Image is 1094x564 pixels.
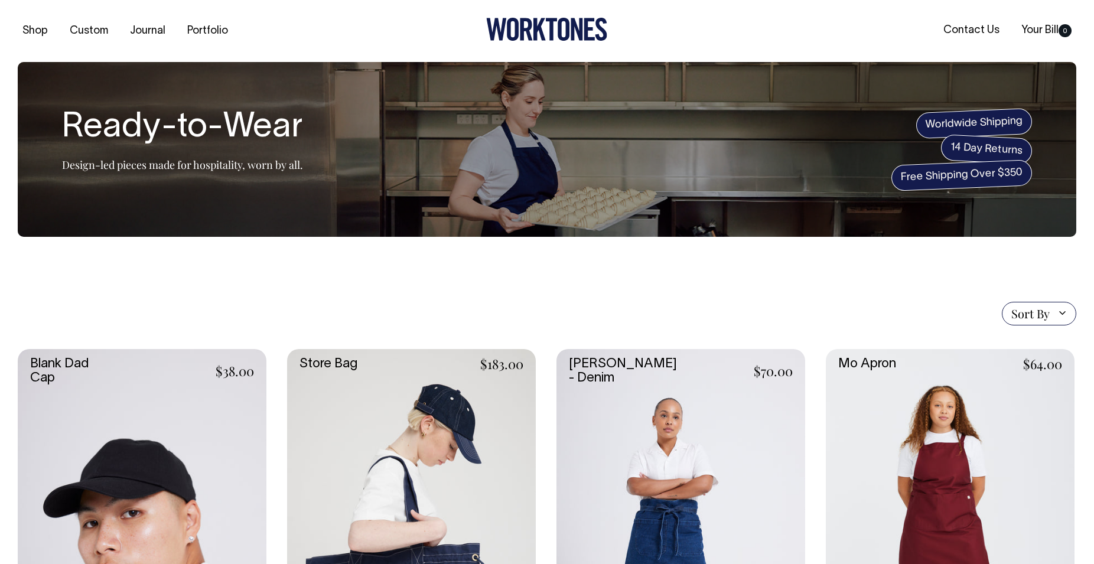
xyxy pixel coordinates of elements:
a: Journal [125,21,170,41]
span: Sort By [1011,307,1050,321]
span: Free Shipping Over $350 [891,159,1033,191]
a: Your Bill0 [1017,21,1076,40]
span: 14 Day Returns [940,134,1033,165]
span: Worldwide Shipping [916,108,1033,139]
a: Custom [65,21,113,41]
h1: Ready-to-Wear [62,109,303,147]
a: Portfolio [183,21,233,41]
a: Contact Us [939,21,1004,40]
a: Shop [18,21,53,41]
p: Design-led pieces made for hospitality, worn by all. [62,158,303,172]
span: 0 [1059,24,1072,37]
